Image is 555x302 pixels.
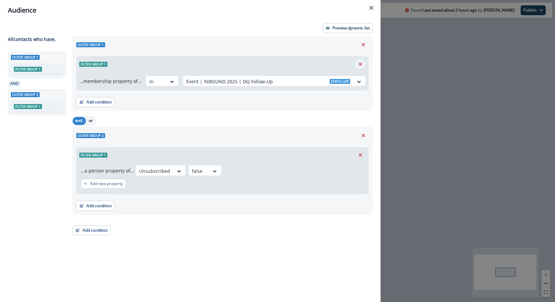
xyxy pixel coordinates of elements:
[81,179,126,189] button: Add new property
[14,104,42,109] span: Filter group 1
[8,5,373,15] div: Audience
[323,23,373,33] button: Preview dynamic list
[366,3,377,13] button: Close
[8,36,56,43] p: All contact s who have,
[81,167,134,174] p: ...a person property of...
[355,59,366,69] button: Remove
[358,40,369,50] button: Remove
[76,42,105,47] span: Outer group 1
[72,225,111,235] button: Add condition
[79,62,107,67] span: Filter group 1
[73,117,86,125] button: and..
[76,133,105,138] span: Outer group 2
[79,153,107,158] span: Filter group 1
[9,81,20,87] p: AND
[90,181,123,186] p: Add new property
[76,201,115,211] button: Add condition
[11,92,40,97] span: Outer group 2
[355,150,366,160] button: Remove
[76,97,115,107] button: Add condition
[11,55,40,60] span: Outer group 1
[332,26,370,30] p: Preview dynamic list
[86,117,96,125] button: or
[358,131,369,140] button: Remove
[79,78,142,85] p: ...membership property of...
[14,67,42,72] span: Filter group 1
